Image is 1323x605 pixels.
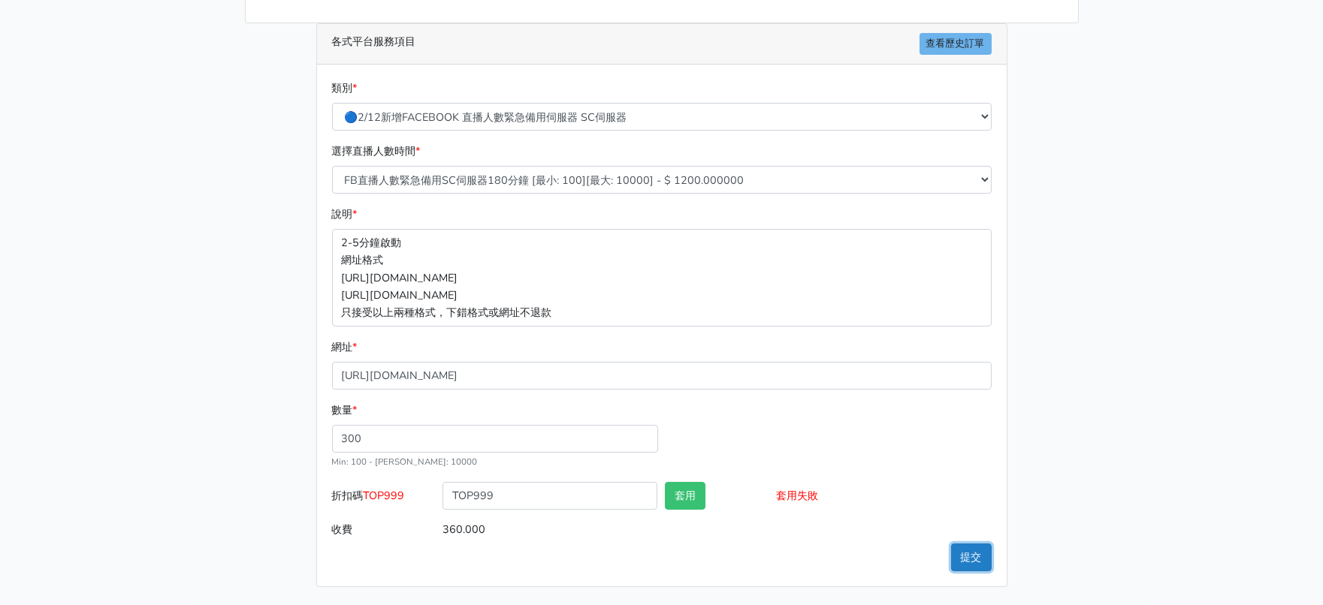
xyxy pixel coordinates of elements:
a: 查看歷史訂單 [920,33,992,55]
label: 收費 [328,516,439,543]
label: 類別 [332,80,358,97]
span: TOP999 [364,488,405,503]
button: 提交 [951,543,992,571]
button: 套用 [665,482,705,510]
input: 這邊填入網址 [332,362,992,390]
label: 說明 [332,206,358,223]
label: 網址 [332,339,358,356]
label: 折扣碼 [328,482,439,516]
p: 2-5分鐘啟動 網址格式 [URL][DOMAIN_NAME] [URL][DOMAIN_NAME] 只接受以上兩種格式，下錯格式或網址不退款 [332,229,992,326]
div: 各式平台服務項目 [317,24,1007,65]
label: 選擇直播人數時間 [332,143,421,160]
label: 數量 [332,402,358,419]
small: Min: 100 - [PERSON_NAME]: 10000 [332,456,478,468]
